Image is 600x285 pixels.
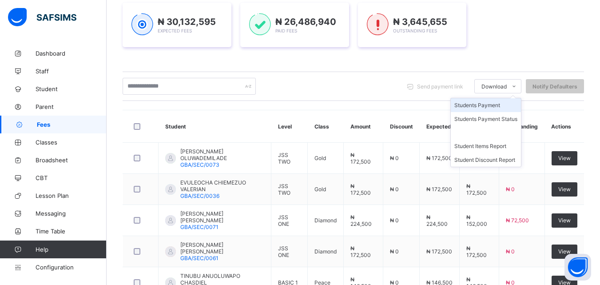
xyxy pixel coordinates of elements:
[180,148,264,161] span: [PERSON_NAME] OLUWADEMILADE
[506,217,529,224] span: ₦ 72,500
[180,193,219,199] span: GBA/SEC/0036
[36,50,107,57] span: Dashboard
[499,110,544,143] th: Outstanding
[36,85,107,92] span: Student
[390,186,399,193] span: ₦ 0
[420,110,460,143] th: Expected
[558,248,571,255] span: View
[36,139,107,146] span: Classes
[350,152,371,165] span: ₦ 172,500
[278,183,290,196] span: JSS TWO
[36,264,106,271] span: Configuration
[532,83,577,90] span: Notify Defaulters
[158,28,192,33] span: Expected Fees
[344,110,383,143] th: Amount
[451,153,521,167] li: dropdown-list-item-text-4
[426,155,452,161] span: ₦ 172,500
[278,214,289,227] span: JSS ONE
[466,183,487,196] span: ₦ 172,500
[131,13,153,36] img: expected-1.03dd87d44185fb6c27cc9b2570c10499.svg
[390,217,399,224] span: ₦ 0
[36,103,107,110] span: Parent
[36,192,107,199] span: Lesson Plan
[367,13,389,36] img: outstanding-1.146d663e52f09953f639664a84e30106.svg
[466,214,487,227] span: ₦ 152,000
[36,228,107,235] span: Time Table
[544,110,584,143] th: Actions
[314,155,326,161] span: Gold
[350,214,372,227] span: ₦ 224,500
[417,83,463,90] span: Send payment link
[180,161,219,168] span: GBA/SEC/0073
[271,110,308,143] th: Level
[564,254,591,281] button: Open asap
[506,248,515,255] span: ₦ 0
[506,186,515,193] span: ₦ 0
[249,13,271,36] img: paid-1.3eb1404cbcb1d3b736510a26bbfa3ccb.svg
[180,224,219,230] span: GBA/SEC/0071
[451,139,521,153] li: dropdown-list-item-text-3
[180,179,264,193] span: EVULEOCHA CHIEMEZUO VALERIAN
[36,174,107,181] span: CBT
[558,155,571,161] span: View
[275,28,297,33] span: Paid Fees
[275,16,336,27] span: ₦ 26,486,940
[314,186,326,193] span: Gold
[426,248,452,255] span: ₦ 172,500
[390,155,399,161] span: ₦ 0
[451,98,521,112] li: dropdown-list-item-text-0
[36,157,107,164] span: Broadsheet
[393,28,437,33] span: Outstanding Fees
[180,255,219,261] span: GBA/SEC/0061
[36,246,106,253] span: Help
[314,248,337,255] span: Diamond
[390,248,399,255] span: ₦ 0
[350,245,371,258] span: ₦ 172,500
[278,245,289,258] span: JSS ONE
[350,183,371,196] span: ₦ 172,500
[180,241,264,255] span: [PERSON_NAME] [PERSON_NAME]
[451,112,521,126] li: dropdown-list-item-paymentStatus-1
[278,152,290,165] span: JSS TWO
[36,68,107,75] span: Staff
[451,126,521,139] li: dropdown-list-item-undefined-2
[426,214,448,227] span: ₦ 224,500
[159,110,271,143] th: Student
[393,16,447,27] span: ₦ 3,645,655
[466,245,487,258] span: ₦ 172,500
[308,110,344,143] th: Class
[180,210,264,224] span: [PERSON_NAME] [PERSON_NAME]
[558,186,571,193] span: View
[558,217,571,224] span: View
[383,110,420,143] th: Discount
[481,83,507,90] span: Download
[36,210,107,217] span: Messaging
[8,8,76,27] img: safsims
[426,186,452,193] span: ₦ 172,500
[158,16,216,27] span: ₦ 30,132,595
[314,217,337,224] span: Diamond
[37,121,107,128] span: Fees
